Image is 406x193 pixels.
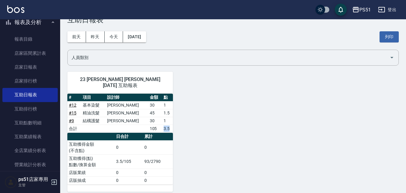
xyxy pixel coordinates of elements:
h3: 互助日報表 [67,16,399,24]
a: 互助點數明細 [2,116,58,130]
table: a dense table [67,94,173,133]
h5: ps51店家專用 [18,176,49,182]
td: 30 [148,117,162,125]
td: 1.5 [162,109,173,117]
button: Open [387,53,397,62]
td: 互助獲得(點) 點數/換算金額 [67,154,115,169]
td: 45 [148,109,162,117]
td: 93/2790 [143,154,173,169]
th: 設計師 [106,94,148,101]
button: PS51 [350,4,373,16]
a: 店家區間累計表 [2,46,58,60]
td: 0 [115,140,143,154]
td: 店販業績 [67,169,115,176]
td: 1 [162,117,173,125]
a: 營業統計分析表 [2,158,58,172]
td: 3.5 [162,125,173,132]
a: 互助業績報表 [2,130,58,144]
p: 主管 [18,182,49,188]
td: 合計 [67,125,81,132]
a: #9 [69,118,74,123]
button: 報表及分析 [2,14,58,30]
td: 基本染髮 [81,101,105,109]
td: 0 [143,169,173,176]
td: 105 [148,125,162,132]
img: Logo [7,5,24,13]
img: Person [5,176,17,188]
a: #12 [69,103,76,107]
td: [PERSON_NAME] [106,109,148,117]
td: 0 [143,140,173,154]
td: 互助獲得金額 (不含點) [67,140,115,154]
td: 3.5/105 [115,154,143,169]
td: 結構護髮 [81,117,105,125]
a: 店家排行榜 [2,74,58,88]
button: 列印 [380,31,399,42]
th: 金額 [148,94,162,101]
td: [PERSON_NAME] [106,101,148,109]
button: 昨天 [86,31,105,42]
th: # [67,94,81,101]
table: a dense table [67,133,173,185]
td: 精油洗髮 [81,109,105,117]
th: 累計 [143,133,173,141]
th: 項目 [81,94,105,101]
th: 點 [162,94,173,101]
td: 0 [115,176,143,184]
button: save [335,4,347,16]
input: 人員名稱 [70,52,387,63]
button: [DATE] [123,31,146,42]
td: 1 [162,101,173,109]
button: 今天 [105,31,123,42]
td: 店販抽成 [67,176,115,184]
th: 日合計 [115,133,143,141]
button: 前天 [67,31,86,42]
a: 報表目錄 [2,32,58,46]
span: 23 [PERSON_NAME] [PERSON_NAME] [DATE] 互助報表 [75,76,166,89]
div: PS51 [359,6,371,14]
td: [PERSON_NAME] [106,117,148,125]
a: 全店業績分析表 [2,144,58,157]
td: 0 [143,176,173,184]
td: 0 [115,169,143,176]
a: 互助排行榜 [2,102,58,116]
a: 互助日報表 [2,88,58,102]
button: 登出 [376,4,399,15]
a: #15 [69,111,76,115]
a: 店家日報表 [2,60,58,74]
td: 30 [148,101,162,109]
